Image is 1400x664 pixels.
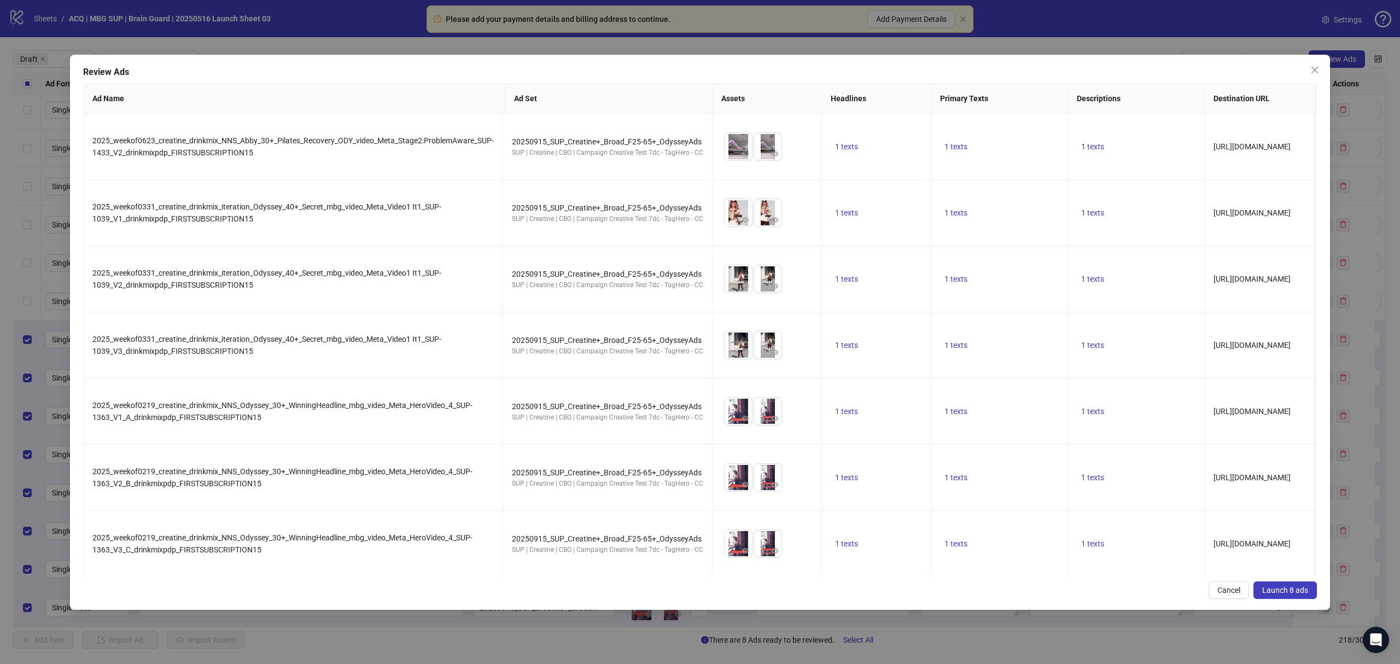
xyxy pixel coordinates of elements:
div: Open Intercom Messenger [1363,627,1389,653]
img: Asset 1 [725,331,752,359]
button: 1 texts [831,471,862,484]
span: 1 texts [835,275,858,283]
button: 1 texts [1077,471,1109,484]
button: Preview [768,213,781,226]
div: SUP | Creatine | CBO | Campaign Creative Test 7dc - TagHero - CC [512,214,703,224]
img: Asset 2 [754,133,781,160]
span: [URL][DOMAIN_NAME] [1214,208,1291,217]
button: Launch 8 ads [1253,581,1317,599]
button: Preview [768,346,781,359]
img: Asset 2 [754,265,781,293]
div: SUP | Creatine | CBO | Campaign Creative Test 7dc - TagHero - CC [512,148,703,158]
button: 1 texts [940,140,972,153]
button: 1 texts [940,339,972,352]
button: Preview [739,346,752,359]
span: 1 texts [944,341,967,350]
button: Preview [739,412,752,425]
span: [URL][DOMAIN_NAME] [1214,473,1291,482]
span: eye [742,481,749,488]
span: 1 texts [835,208,858,217]
div: SUP | Creatine | CBO | Campaign Creative Test 7dc - TagHero - CC [512,346,703,357]
span: eye [771,348,779,356]
span: [URL][DOMAIN_NAME] [1214,275,1291,283]
div: 20250915_SUP_Creatine+_Broad_F25-65+_OdysseyAds [512,202,703,214]
span: 1 texts [835,539,858,548]
img: Asset 2 [754,530,781,557]
img: Asset 2 [754,331,781,359]
div: SUP | Creatine | CBO | Campaign Creative Test 7dc - TagHero - CC [512,280,703,290]
span: 1 texts [1081,275,1104,283]
span: eye [742,415,749,422]
div: 20250915_SUP_Creatine+_Broad_F25-65+_OdysseyAds [512,334,703,346]
span: 1 texts [835,341,858,350]
span: eye [771,216,779,224]
button: Preview [768,279,781,293]
button: 1 texts [940,471,972,484]
span: 1 texts [835,142,858,151]
button: Preview [739,213,752,226]
span: 1 texts [944,208,967,217]
button: Preview [739,544,752,557]
span: 2025_weekof0219_creatine_drinkmix_NNS_Odyssey_30+_WinningHeadline_mbg_video_Meta_HeroVideo_4_SUP-... [92,467,472,488]
button: 1 texts [831,272,862,286]
span: Launch 8 ads [1262,586,1308,595]
span: 2025_weekof0331_creatine_drinkmix_iteration_Odyssey_40+_Secret_mbg_video_Meta_Video1 It1_SUP-1039... [92,335,441,356]
span: [URL][DOMAIN_NAME] [1214,539,1291,548]
button: Preview [768,147,781,160]
div: 20250915_SUP_Creatine+_Broad_F25-65+_OdysseyAds [512,400,703,412]
span: 1 texts [944,473,967,482]
span: 2025_weekof0331_creatine_drinkmix_iteration_Odyssey_40+_Secret_mbg_video_Meta_Video1 It1_SUP-1039... [92,269,441,289]
button: Preview [768,544,781,557]
button: Preview [768,478,781,491]
span: eye [742,150,749,158]
img: Asset 1 [725,530,752,557]
img: Asset 2 [754,464,781,491]
th: Headlines [822,84,931,114]
button: 1 texts [1077,339,1109,352]
span: 2025_weekof0331_creatine_drinkmix_iteration_Odyssey_40+_Secret_mbg_video_Meta_Video1 It1_SUP-1039... [92,202,441,223]
button: 1 texts [1077,537,1109,550]
button: 1 texts [831,140,862,153]
th: Ad Set [505,84,713,114]
button: Preview [739,478,752,491]
button: Close [1306,61,1323,79]
span: 1 texts [944,539,967,548]
div: 20250915_SUP_Creatine+_Broad_F25-65+_OdysseyAds [512,533,703,545]
span: Cancel [1217,586,1240,595]
button: 1 texts [940,272,972,286]
div: Review Ads [83,66,1317,79]
button: 1 texts [1077,206,1109,219]
button: 1 texts [1077,405,1109,418]
div: 20250915_SUP_Creatine+_Broad_F25-65+_OdysseyAds [512,268,703,280]
button: 1 texts [831,537,862,550]
button: 1 texts [940,206,972,219]
button: Preview [768,412,781,425]
span: 1 texts [944,275,967,283]
span: 1 texts [1081,539,1104,548]
span: 1 texts [944,407,967,416]
button: 1 texts [831,206,862,219]
span: [URL][DOMAIN_NAME] [1214,341,1291,350]
span: eye [771,415,779,422]
th: Ad Name [84,84,505,114]
span: eye [771,547,779,555]
span: 1 texts [944,142,967,151]
span: eye [771,282,779,290]
div: SUP | Creatine | CBO | Campaign Creative Test 7dc - TagHero - CC [512,412,703,423]
button: Cancel [1209,581,1249,599]
th: Assets [713,84,822,114]
button: 1 texts [1077,272,1109,286]
span: eye [742,216,749,224]
span: eye [771,481,779,488]
span: 1 texts [1081,142,1104,151]
span: [URL][DOMAIN_NAME] [1214,407,1291,416]
button: Preview [739,279,752,293]
div: SUP | Creatine | CBO | Campaign Creative Test 7dc - TagHero - CC [512,545,703,555]
img: Asset 2 [754,199,781,226]
span: eye [742,348,749,356]
span: 2025_weekof0219_creatine_drinkmix_NNS_Odyssey_30+_WinningHeadline_mbg_video_Meta_HeroVideo_4_SUP-... [92,401,472,422]
span: 1 texts [1081,341,1104,350]
img: Asset 1 [725,199,752,226]
img: Asset 2 [754,398,781,425]
img: Asset 1 [725,464,752,491]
